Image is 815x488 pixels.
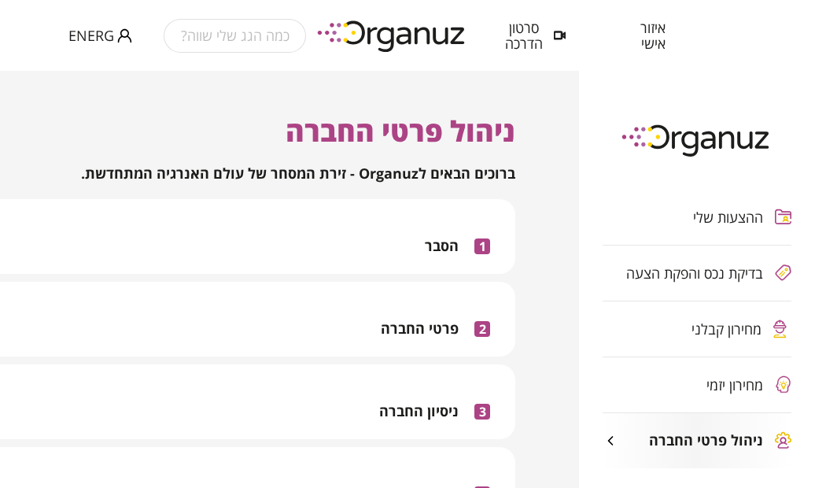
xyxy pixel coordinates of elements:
span: EnerG [68,28,114,43]
div: 2 [474,321,490,337]
span: מחירון יזמי [706,377,763,393]
div: 3 [474,404,490,420]
span: ניסיון החברה [379,403,459,420]
button: סרטון הדרכה [479,20,588,51]
button: ניהול פרטי החברה [603,413,791,468]
span: ברוכים הבאים לOrganuz - זירת המסחר של עולם האנרגיה המתחדשת. [81,164,515,183]
div: 1 [474,238,490,254]
button: ההצעות שלי [603,190,791,245]
span: הסבר [425,238,459,255]
span: ניהול פרטי החברה [286,112,515,150]
button: מחירון קבלני [603,301,791,357]
span: איזור אישי [639,20,667,51]
button: EnerG [68,26,132,46]
button: מחירון יזמי [603,357,791,412]
img: logo [306,14,479,57]
span: פרטי החברה [381,320,459,338]
button: איזור אישי [615,20,691,51]
img: logo [610,118,784,161]
span: ניהול פרטי החברה [649,432,763,449]
span: מחירון קבלני [691,321,762,337]
span: ההצעות שלי [693,209,763,225]
span: סרטון הדרכה [501,20,546,51]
